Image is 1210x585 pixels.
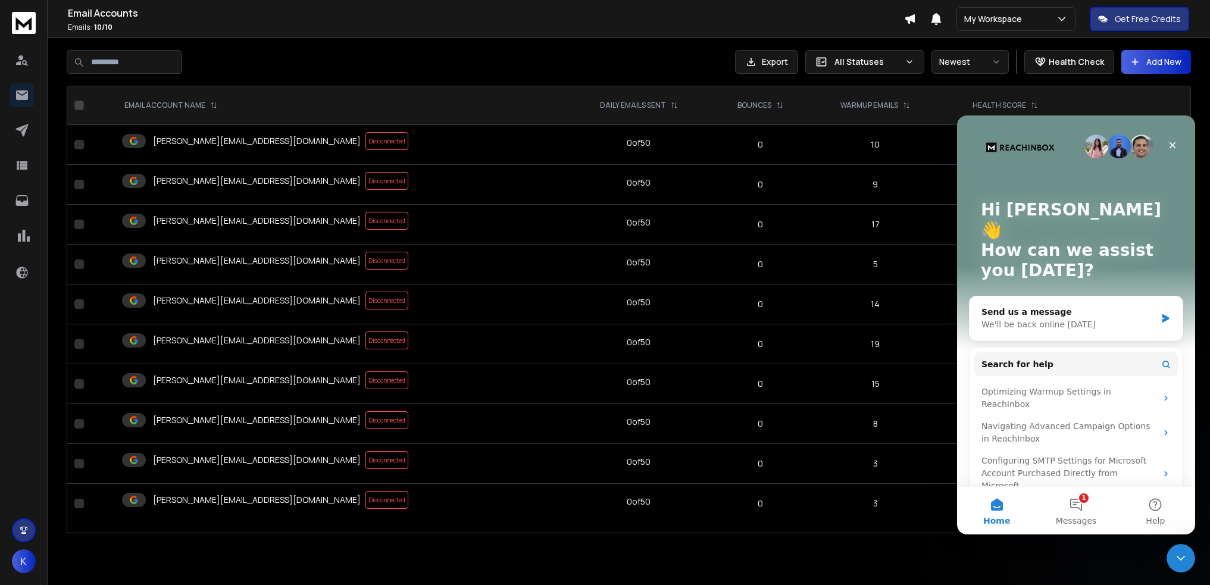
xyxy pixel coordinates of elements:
span: Disconnected [365,252,408,270]
p: 0 [719,179,802,190]
iframe: Intercom live chat [1167,544,1195,573]
div: 0 of 50 [627,376,651,388]
span: Disconnected [365,491,408,509]
p: [PERSON_NAME][EMAIL_ADDRESS][DOMAIN_NAME] [153,135,361,147]
td: 67 [942,444,1069,484]
td: 15 [809,364,942,404]
div: 0 of 50 [627,496,651,508]
div: 0 of 50 [627,137,651,149]
p: [PERSON_NAME][EMAIL_ADDRESS][DOMAIN_NAME] [153,374,361,386]
div: 0 of 50 [627,456,651,468]
button: Newest [931,50,1009,74]
p: 0 [719,218,802,230]
td: 67 [942,484,1069,524]
td: 17 [809,205,942,245]
p: 0 [719,498,802,509]
span: 10 / 10 [94,22,112,32]
button: Health Check [1024,50,1114,74]
td: 67 [942,364,1069,404]
td: 3 [809,484,942,524]
p: Health Check [1049,56,1104,68]
p: Emails : [68,23,904,32]
button: K [12,549,36,573]
div: 0 of 50 [627,217,651,229]
button: Export [735,50,798,74]
td: 67 [942,245,1069,284]
p: [PERSON_NAME][EMAIL_ADDRESS][DOMAIN_NAME] [153,414,361,426]
td: 9 [809,165,942,205]
td: 10 [809,125,942,165]
span: Disconnected [365,132,408,150]
p: [PERSON_NAME][EMAIL_ADDRESS][DOMAIN_NAME] [153,255,361,267]
p: [PERSON_NAME][EMAIL_ADDRESS][DOMAIN_NAME] [153,334,361,346]
p: WARMUP EMAILS [840,101,898,110]
p: 0 [719,258,802,270]
span: Disconnected [365,212,408,230]
span: Disconnected [365,292,408,309]
td: 8 [809,404,942,444]
td: 19 [809,324,942,364]
span: Disconnected [365,411,408,429]
div: 0 of 50 [627,416,651,428]
p: 0 [719,338,802,350]
td: 67 [942,324,1069,364]
p: BOUNCES [737,101,771,110]
td: 3 [809,444,942,484]
p: 0 [719,139,802,151]
p: Get Free Credits [1115,13,1181,25]
span: Disconnected [365,451,408,469]
p: [PERSON_NAME][EMAIL_ADDRESS][DOMAIN_NAME] [153,494,361,506]
p: [PERSON_NAME][EMAIL_ADDRESS][DOMAIN_NAME] [153,454,361,466]
td: 66 [942,404,1069,444]
div: 0 of 50 [627,336,651,348]
span: Disconnected [365,172,408,190]
span: Disconnected [365,371,408,389]
div: 0 of 50 [627,177,651,189]
span: Disconnected [365,331,408,349]
td: 5 [809,245,942,284]
p: My Workspace [964,13,1027,25]
p: All Statuses [834,56,900,68]
p: 0 [719,418,802,430]
td: 66 [942,165,1069,205]
h1: Email Accounts [68,6,904,20]
img: logo [12,12,36,34]
p: 0 [719,458,802,470]
p: [PERSON_NAME][EMAIL_ADDRESS][DOMAIN_NAME] [153,295,361,306]
div: 0 of 50 [627,296,651,308]
p: [PERSON_NAME][EMAIL_ADDRESS][DOMAIN_NAME] [153,215,361,227]
p: DAILY EMAILS SENT [600,101,666,110]
div: EMAIL ACCOUNT NAME [124,101,217,110]
iframe: Intercom live chat [957,115,1195,534]
p: 0 [719,378,802,390]
td: 65 [942,205,1069,245]
div: 0 of 50 [627,256,651,268]
td: 14 [809,284,942,324]
p: HEALTH SCORE [973,101,1026,110]
td: 67 [942,125,1069,165]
